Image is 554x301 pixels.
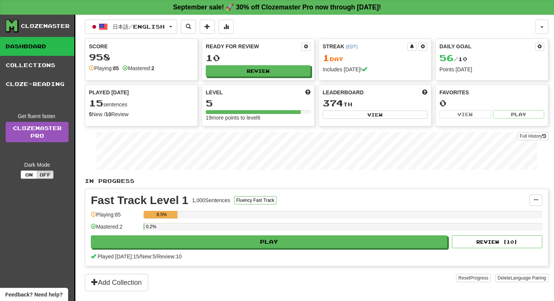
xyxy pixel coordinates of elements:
strong: September sale! 🚀 30% off Clozemaster Pro now through [DATE]! [173,3,381,11]
span: Played [DATE]: 15 [98,253,139,260]
div: Score [89,43,194,50]
span: Open feedback widget [5,291,63,298]
div: 8.5% [146,211,178,218]
strong: 10 [106,111,112,117]
div: sentences [89,98,194,108]
div: Mastered: [122,64,154,72]
span: Language Pairing [511,275,546,281]
div: Clozemaster [21,22,70,30]
div: Favorites [439,89,544,96]
button: On [21,170,37,179]
div: 1,000 Sentences [192,197,230,204]
a: (EDT) [346,44,358,49]
span: Played [DATE] [89,89,129,96]
div: Daily Goal [439,43,535,51]
span: New: 5 [141,253,156,260]
span: / [139,253,141,260]
span: Progress [470,275,488,281]
span: 374 [323,98,343,108]
div: Playing: [89,64,119,72]
div: Ready for Review [206,43,301,50]
strong: 5 [89,111,92,117]
div: Mastered: 2 [91,223,140,235]
div: 0 [439,98,544,108]
div: 5 [206,98,311,108]
span: 15 [89,98,103,108]
span: Score more points to level up [305,89,311,96]
span: / 10 [439,56,467,62]
button: Add Collection [85,274,148,291]
button: Off [37,170,54,179]
div: 10 [206,53,311,63]
button: Play [493,110,545,118]
div: Fast Track Level 1 [91,195,188,206]
span: This week in points, UTC [422,89,427,96]
div: 19 more points to level 6 [206,114,311,121]
div: Points [DATE] [439,66,544,73]
a: ClozemasterPro [6,122,69,142]
button: Fluency Fast Track [234,196,277,204]
span: 日本語 / English [113,23,165,30]
div: Get fluent faster. [6,112,69,120]
span: 1 [323,52,330,63]
div: Streak [323,43,407,50]
button: Review (10) [452,235,542,248]
span: / [156,253,157,260]
div: Playing: 85 [91,211,140,223]
button: Add sentence to collection [200,20,215,34]
span: Leaderboard [323,89,364,96]
strong: 2 [152,65,155,71]
button: View [439,110,491,118]
button: DeleteLanguage Pairing [495,274,548,282]
button: Search sentences [181,20,196,34]
div: New / Review [89,111,194,118]
button: ResetProgress [456,274,490,282]
strong: 85 [113,65,119,71]
button: 日本語/English [85,20,177,34]
button: More stats [219,20,234,34]
button: Review [206,65,311,77]
span: 56 [439,52,454,63]
p: In Progress [85,177,548,185]
div: th [323,98,427,108]
div: Includes [DATE]! [323,66,427,73]
div: 958 [89,52,194,62]
div: Dark Mode [6,161,69,169]
span: Review: 10 [157,253,182,260]
button: Play [91,235,447,248]
div: Day [323,53,427,63]
button: Full History [517,132,548,140]
button: View [323,111,427,119]
span: Level [206,89,223,96]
